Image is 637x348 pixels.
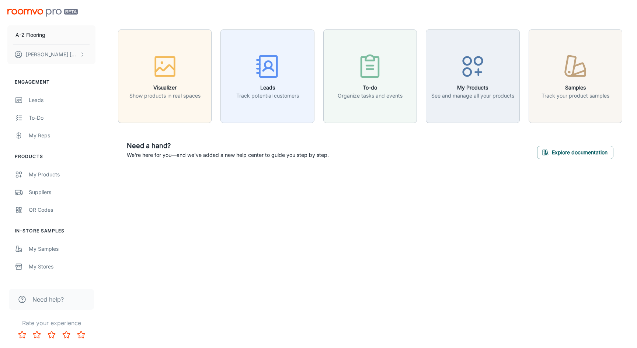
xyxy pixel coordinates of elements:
[118,29,212,123] button: VisualizerShow products in real spaces
[129,84,201,92] h6: Visualizer
[338,84,403,92] h6: To-do
[323,72,417,80] a: To-doOrganize tasks and events
[29,188,95,196] div: Suppliers
[542,84,609,92] h6: Samples
[537,146,613,159] button: Explore documentation
[220,72,314,80] a: LeadsTrack potential customers
[220,29,314,123] button: LeadsTrack potential customers
[129,92,201,100] p: Show products in real spaces
[127,151,329,159] p: We're here for you—and we've added a new help center to guide you step by step.
[29,171,95,179] div: My Products
[529,72,622,80] a: SamplesTrack your product samples
[323,29,417,123] button: To-doOrganize tasks and events
[7,45,95,64] button: [PERSON_NAME] [PERSON_NAME]
[542,92,609,100] p: Track your product samples
[127,141,329,151] h6: Need a hand?
[15,31,45,39] p: A-Z Flooring
[426,29,519,123] button: My ProductsSee and manage all your products
[431,84,514,92] h6: My Products
[431,92,514,100] p: See and manage all your products
[7,25,95,45] button: A-Z Flooring
[29,96,95,104] div: Leads
[426,72,519,80] a: My ProductsSee and manage all your products
[7,9,78,17] img: Roomvo PRO Beta
[338,92,403,100] p: Organize tasks and events
[29,131,95,140] div: My Reps
[29,114,95,122] div: To-do
[529,29,622,123] button: SamplesTrack your product samples
[537,148,613,156] a: Explore documentation
[236,92,299,100] p: Track potential customers
[236,84,299,92] h6: Leads
[26,50,78,59] p: [PERSON_NAME] [PERSON_NAME]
